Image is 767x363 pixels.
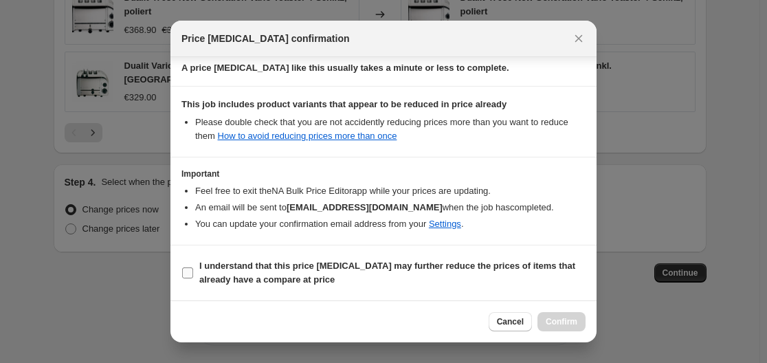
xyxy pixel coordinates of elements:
[181,32,350,45] span: Price [MEDICAL_DATA] confirmation
[287,202,443,212] b: [EMAIL_ADDRESS][DOMAIN_NAME]
[489,312,532,331] button: Cancel
[181,168,586,179] h3: Important
[429,219,461,229] a: Settings
[569,29,588,48] button: Close
[181,63,509,73] b: A price [MEDICAL_DATA] like this usually takes a minute or less to complete.
[181,99,507,109] b: This job includes product variants that appear to be reduced in price already
[195,201,586,214] li: An email will be sent to when the job has completed .
[497,316,524,327] span: Cancel
[195,217,586,231] li: You can update your confirmation email address from your .
[195,115,586,143] li: Please double check that you are not accidently reducing prices more than you want to reduce them
[218,131,397,141] a: How to avoid reducing prices more than once
[199,261,575,285] b: I understand that this price [MEDICAL_DATA] may further reduce the prices of items that already h...
[195,184,586,198] li: Feel free to exit the NA Bulk Price Editor app while your prices are updating.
